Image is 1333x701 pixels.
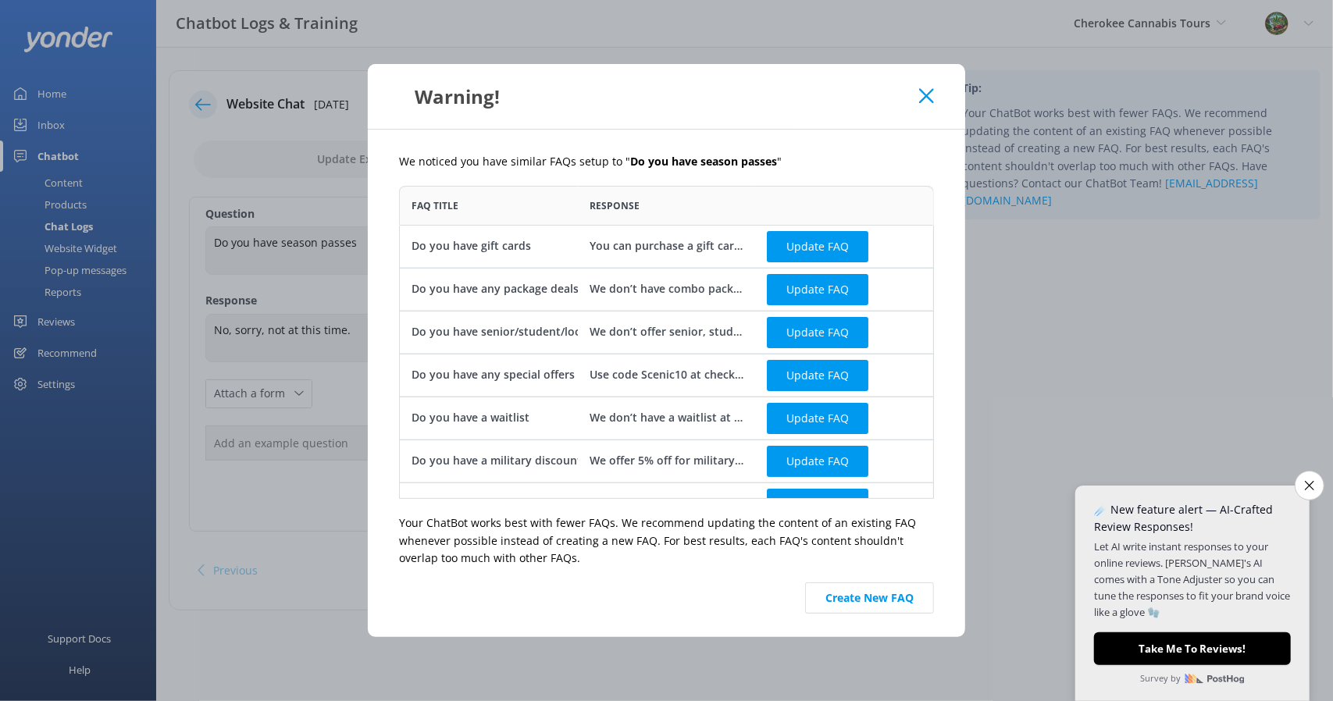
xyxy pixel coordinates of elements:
button: Close [919,88,934,104]
p: We noticed you have similar FAQs setup to " " [399,153,934,170]
div: Do you have senior/student/local discounts [412,323,645,340]
div: Do you have gift cards [412,237,531,254]
div: You can purchase a gift card online for any amount [URL][DOMAIN_NAME] . It’s the perfect gift for... [590,237,744,254]
div: Do you have any package deals or combos [412,280,639,297]
div: row [399,439,934,482]
div: row [399,354,934,397]
p: Your ChatBot works best with fewer FAQs. We recommend updating the content of an existing FAQ whe... [399,514,934,567]
button: Update FAQ [767,317,868,348]
span: FAQ Title [412,198,458,213]
button: Update FAQ [767,489,868,520]
div: We don’t have combo packages right now. [590,280,744,297]
div: You can book directly through our website [URL][DOMAIN_NAME][PHONE_NUMBER] or by calling our rese... [590,496,744,513]
div: How do I book [412,496,490,513]
div: row [399,311,934,354]
button: Update FAQ [767,403,868,434]
b: Do you have season passes [630,154,777,169]
div: row [399,225,934,268]
div: Use code Scenic10 at checkout to save $10 on your tour! [590,366,744,383]
div: row [399,268,934,311]
span: Response [590,198,640,213]
div: Do you have a waitlist [412,409,529,426]
div: row [399,397,934,439]
button: Update FAQ [767,360,868,391]
button: Update FAQ [767,231,868,262]
div: We don’t have a waitlist at the moment. [590,409,744,426]
div: Do you have any special offers [412,366,575,383]
div: Warning! [399,84,919,109]
div: Do you have a military discount [412,452,582,469]
div: row [399,482,934,525]
button: Create New FAQ [805,582,934,614]
div: We offer 5% off for military - just give us a call to book with the discount. [590,452,744,469]
button: Update FAQ [767,274,868,305]
div: grid [399,225,934,498]
button: Update FAQ [767,446,868,477]
div: We don’t offer senior, student, or local discounts at this time. [590,323,744,340]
